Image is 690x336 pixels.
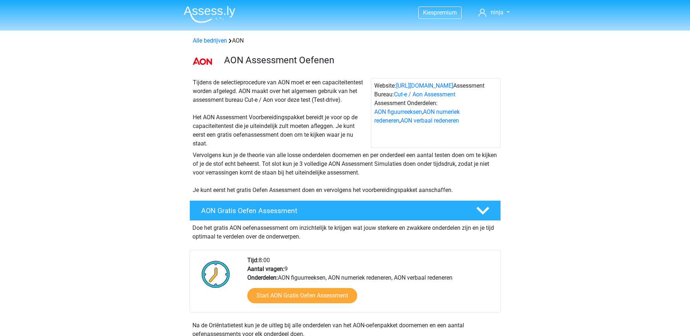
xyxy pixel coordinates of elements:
[201,207,464,215] h4: AON Gratis Oefen Assessment
[423,9,434,16] span: Kies
[374,108,460,124] a: AON numeriek redeneren
[247,257,259,264] b: Tijd:
[434,9,457,16] span: premium
[190,151,500,195] div: Vervolgens kun je de theorie van alle losse onderdelen doornemen en per onderdeel een aantal test...
[374,108,422,115] a: AON figuurreeksen
[491,9,503,16] span: ninja
[396,82,453,89] a: [URL][DOMAIN_NAME]
[475,8,512,17] a: ninja
[242,256,500,312] div: 8:00 9 AON figuurreeksen, AON numeriek redeneren, AON verbaal redeneren
[184,6,235,23] img: Assessly
[247,274,278,281] b: Onderdelen:
[190,78,371,148] div: Tijdens de selectieprocedure van AON moet er een capaciteitentest worden afgelegd. AON maakt over...
[190,221,501,241] div: Doe het gratis AON oefenassessment om inzichtelijk te krijgen wat jouw sterkere en zwakkere onder...
[247,265,284,272] b: Aantal vragen:
[193,37,227,44] a: Alle bedrijven
[371,78,500,148] div: Website: Assessment Bureau: Assessment Onderdelen: , ,
[198,256,234,292] img: Klok
[394,91,455,98] a: Cut-e / Aon Assessment
[400,117,459,124] a: AON verbaal redeneren
[224,55,495,66] h3: AON Assessment Oefenen
[247,288,357,303] a: Start AON Gratis Oefen Assessment
[419,8,461,17] a: Kiespremium
[190,36,500,45] div: AON
[187,200,504,221] a: AON Gratis Oefen Assessment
